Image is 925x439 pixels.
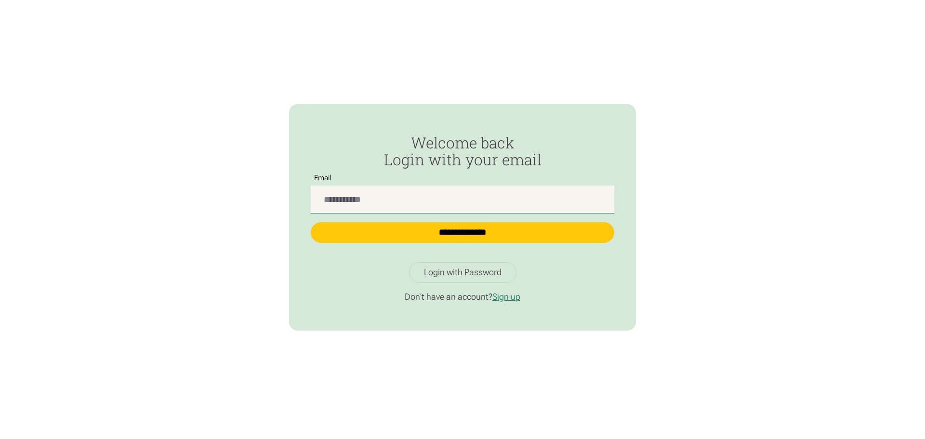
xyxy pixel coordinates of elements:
[424,267,502,278] div: Login with Password
[492,292,520,302] a: Sign up
[311,134,614,253] form: Passwordless Login
[311,292,614,303] p: Don't have an account?
[311,174,335,182] label: Email
[311,134,614,168] h2: Welcome back Login with your email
